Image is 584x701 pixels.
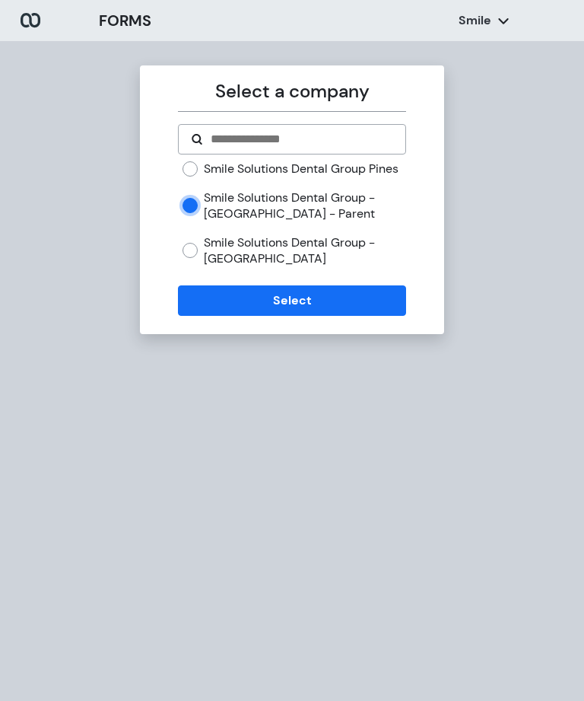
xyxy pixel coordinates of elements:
input: Search [209,130,392,148]
button: Select [178,285,405,316]
p: Smile [459,12,491,29]
label: Smile Solutions Dental Group - [GEOGRAPHIC_DATA] [204,234,405,267]
h3: FORMS [99,9,151,32]
label: Smile Solutions Dental Group - [GEOGRAPHIC_DATA] - Parent [204,190,405,222]
label: Smile Solutions Dental Group Pines [204,161,398,177]
p: Select a company [178,78,405,105]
